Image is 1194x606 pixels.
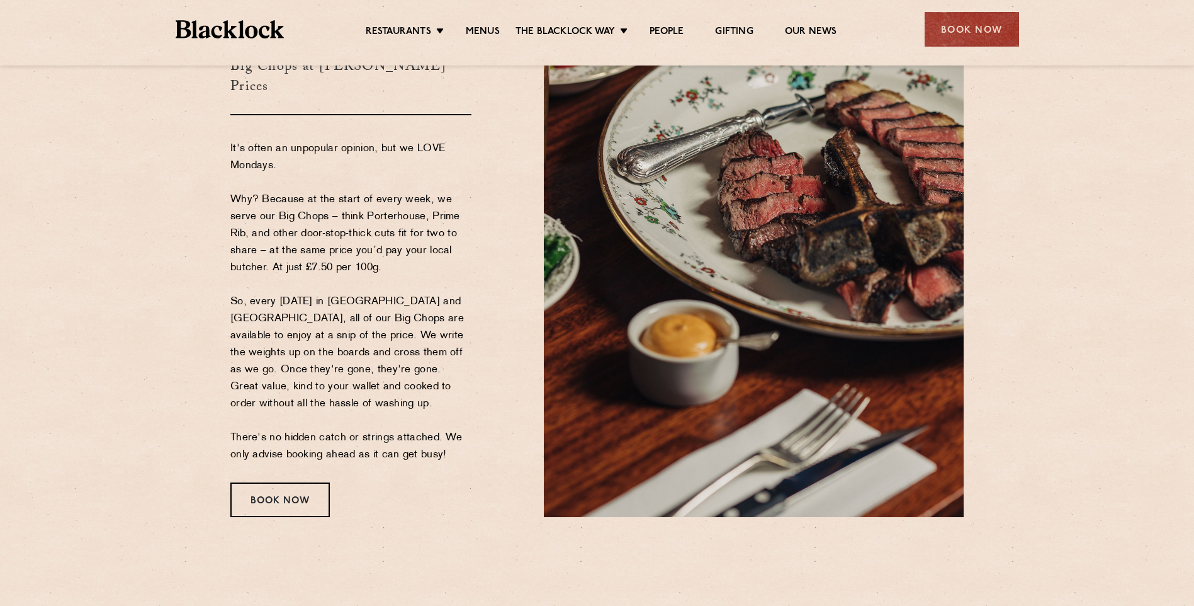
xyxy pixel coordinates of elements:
a: Gifting [715,26,753,40]
div: Book Now [925,12,1019,47]
a: Restaurants [366,26,431,40]
a: Menus [466,26,500,40]
a: People [650,26,684,40]
a: Our News [785,26,837,40]
a: The Blacklock Way [515,26,615,40]
p: It's often an unpopular opinion, but we LOVE Mondays. Why? Because at the start of every week, we... [230,140,471,464]
h3: Big Chops at [PERSON_NAME] Prices [230,38,471,115]
div: Book Now [230,483,330,517]
img: BL_Textured_Logo-footer-cropped.svg [176,20,284,38]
